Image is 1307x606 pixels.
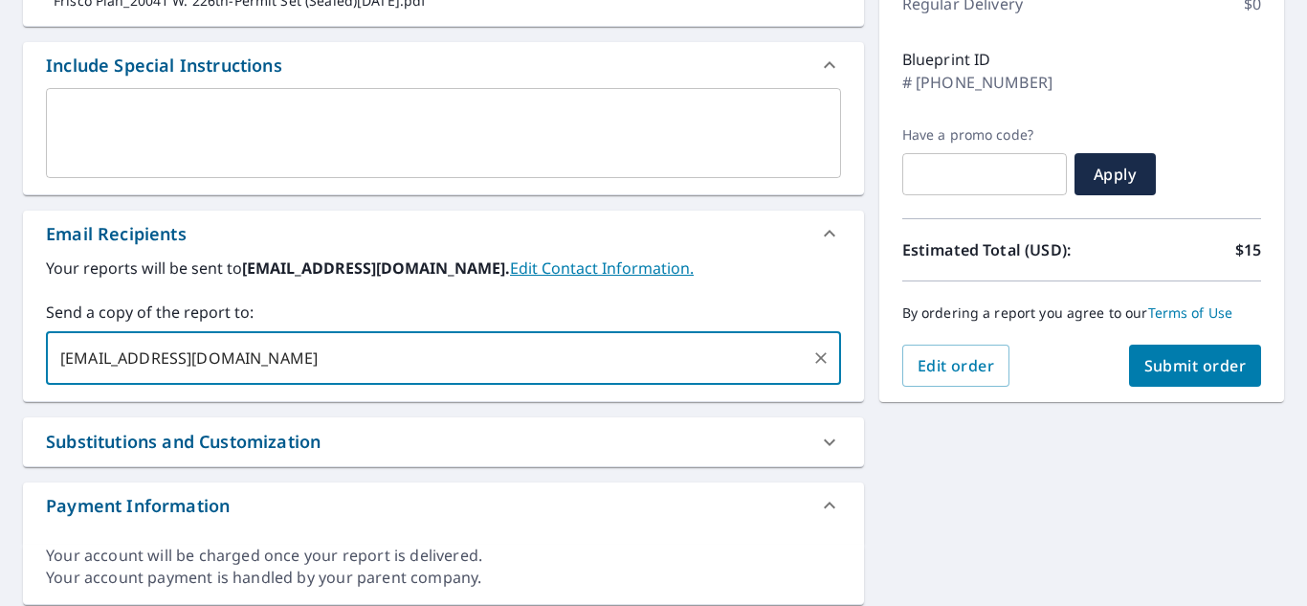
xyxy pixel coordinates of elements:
div: Email Recipients [46,221,187,247]
label: Your reports will be sent to [46,257,841,280]
label: Have a promo code? [902,126,1067,144]
div: Payment Information [23,483,864,528]
div: Substitutions and Customization [23,417,864,466]
p: Blueprint ID [902,48,991,71]
a: Terms of Use [1148,303,1233,322]
p: Estimated Total (USD): [902,238,1082,261]
span: Edit order [918,355,995,376]
button: Apply [1074,153,1156,195]
b: [EMAIL_ADDRESS][DOMAIN_NAME]. [242,258,510,279]
div: Payment Information [46,493,230,519]
label: Send a copy of the report to: [46,301,841,324]
div: Email Recipients [23,211,864,257]
div: Include Special Instructions [23,42,864,88]
span: Apply [1090,164,1141,185]
div: Substitutions and Customization [46,429,321,455]
button: Submit order [1129,345,1262,387]
div: Your account payment is handled by your parent company. [46,567,841,589]
button: Edit order [902,345,1010,387]
p: # [PHONE_NUMBER] [902,71,1052,94]
p: $15 [1235,238,1261,261]
button: Clear [808,345,834,371]
div: Include Special Instructions [46,53,282,79]
a: EditContactInfo [510,258,694,279]
span: Submit order [1144,355,1247,376]
div: Your account will be charged once your report is delivered. [46,545,841,567]
p: By ordering a report you agree to our [902,304,1261,322]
